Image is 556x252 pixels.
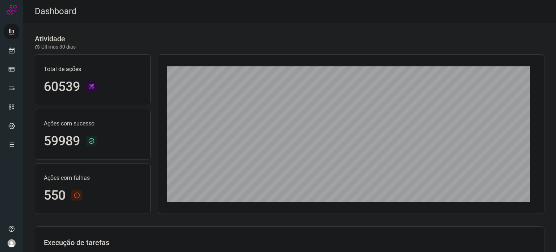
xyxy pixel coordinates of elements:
[35,6,77,17] h2: Dashboard
[44,79,80,95] h1: 60539
[35,43,76,51] p: Últimos 30 dias
[6,4,17,15] img: Logo
[44,188,66,203] h1: 550
[44,65,142,74] p: Total de ações
[35,34,65,43] h3: Atividade
[44,238,535,247] h3: Execução de tarefas
[44,133,80,149] h1: 59989
[44,174,142,182] p: Ações com falhas
[44,119,142,128] p: Ações com sucesso
[7,239,16,248] img: avatar-user-boy.jpg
